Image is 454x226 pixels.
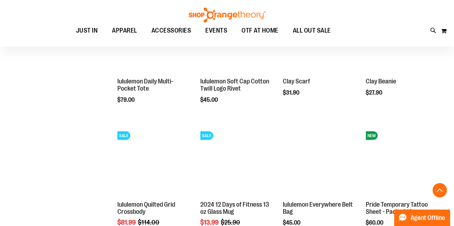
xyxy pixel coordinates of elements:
span: ACCESSORIES [151,23,191,39]
span: SALE [200,131,213,140]
span: $25.90 [221,218,241,226]
a: 2024 12 Days of Fitness 13 oz Glass Mug [200,201,269,215]
button: Back To Top [432,183,447,197]
span: $60.00 [366,219,384,226]
span: APPAREL [112,23,137,39]
span: Agent Offline [411,215,445,221]
div: product [362,1,441,114]
a: lululemon Everywhere Belt Bag [283,201,353,215]
span: EVENTS [205,23,227,39]
img: lululemon Quilted Grid Crossbody [117,128,189,199]
span: $45.00 [283,219,301,226]
img: Shop Orangetheory [188,8,267,23]
a: lululemon Everywhere Belt Bag [283,128,355,201]
a: Main image of 2024 12 Days of Fitness 13 oz Glass MugSALE [200,128,272,201]
span: $114.00 [138,218,160,226]
img: Main image of 2024 12 Days of Fitness 13 oz Glass Mug [200,128,272,199]
span: $79.00 [117,96,136,103]
span: $31.90 [283,89,300,96]
button: Agent Offline [394,210,450,226]
span: JUST IN [76,23,98,39]
div: product [197,1,276,121]
a: lululemon Daily Multi-Pocket Tote [117,77,173,92]
a: Pride Temporary Tattoo Sheet - Pack of 10 [366,201,428,215]
span: OTF AT HOME [242,23,279,39]
span: NEW [366,131,378,140]
a: Pride Temporary Tattoo Sheet - Pack of 10NEW [366,128,438,201]
span: ALL OUT SALE [293,23,331,39]
img: lululemon Everywhere Belt Bag [283,128,355,199]
span: $45.00 [200,96,219,103]
img: Pride Temporary Tattoo Sheet - Pack of 10 [366,128,438,199]
span: $27.90 [366,89,383,96]
a: lululemon Soft Cap Cotton Twill Logo Rivet [200,77,269,92]
div: product [114,1,193,121]
a: Clay Beanie [366,77,396,85]
span: $81.99 [117,218,137,226]
div: product [279,1,359,114]
a: Clay Scarf [283,77,310,85]
a: lululemon Quilted Grid Crossbody [117,201,175,215]
span: $13.99 [200,218,220,226]
a: lululemon Quilted Grid CrossbodySALE [117,128,189,201]
span: SALE [117,131,130,140]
